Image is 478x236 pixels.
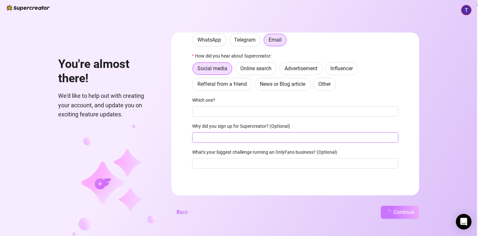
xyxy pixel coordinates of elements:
[381,206,419,219] button: Continue
[192,106,398,117] input: Which one?
[269,37,282,43] span: Email
[197,81,247,87] span: Refferal from a friend
[19,38,24,43] img: tab_domain_overview_orange.svg
[330,65,353,72] span: Influencer
[197,65,227,72] span: Social media
[192,158,398,169] input: What's your biggest challenge running an OnlyFans business? (Optional)
[192,97,219,104] label: Which one?
[197,37,221,43] span: WhatsApp
[26,38,58,43] div: Domain Overview
[461,5,471,15] img: ACg8ocKBweVHXV7CSiCNudjR1Z3iMlnLlGAApos-r5lzk68YCNUgzA=s96-c
[393,209,414,215] span: Continue
[58,57,156,85] h1: You're almost there!
[456,214,471,229] div: Open Intercom Messenger
[7,5,50,11] img: logo
[192,123,294,130] label: Why did you sign up for Supercreator? (Optional)
[17,17,72,22] div: Domain: [DOMAIN_NAME]
[285,65,317,72] span: Advertisement
[260,81,305,87] span: News or Blog article
[10,17,16,22] img: website_grey.svg
[192,132,398,143] input: Why did you sign up for Supercreator? (Optional)
[171,206,193,219] button: Back
[73,38,107,43] div: Keywords by Traffic
[318,81,331,87] span: Other
[58,91,156,119] span: We'd like to help out with creating your account, and update you on exciting feature updates.
[192,149,341,156] label: What's your biggest challenge running an OnlyFans business? (Optional)
[177,209,188,215] span: Back
[240,65,272,72] span: Online search
[10,10,16,16] img: logo_orange.svg
[192,52,276,59] label: How did you hear about Supercreator:
[385,209,391,215] span: loading
[66,38,71,43] img: tab_keywords_by_traffic_grey.svg
[18,10,32,16] div: v 4.0.25
[234,37,256,43] span: Telegram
